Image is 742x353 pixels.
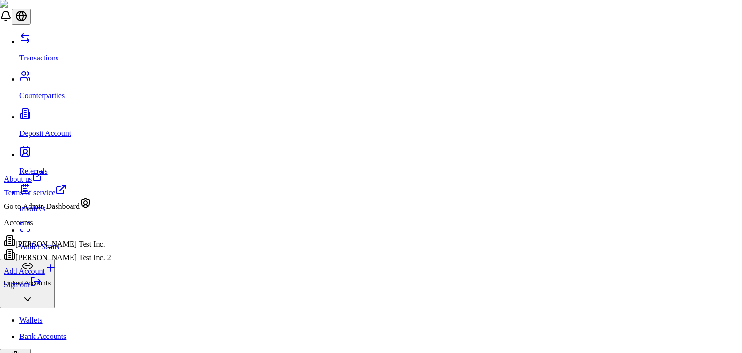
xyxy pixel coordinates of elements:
[4,197,111,211] div: Go to Admin Dashboard
[4,170,111,184] a: About us
[4,262,111,276] a: Add Account
[4,235,111,249] div: [PERSON_NAME] Test Inc.
[4,184,111,197] a: Terms of service
[4,280,42,289] a: Sign out
[4,249,111,262] div: [PERSON_NAME] Test Inc. 2
[4,219,111,227] p: Accounts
